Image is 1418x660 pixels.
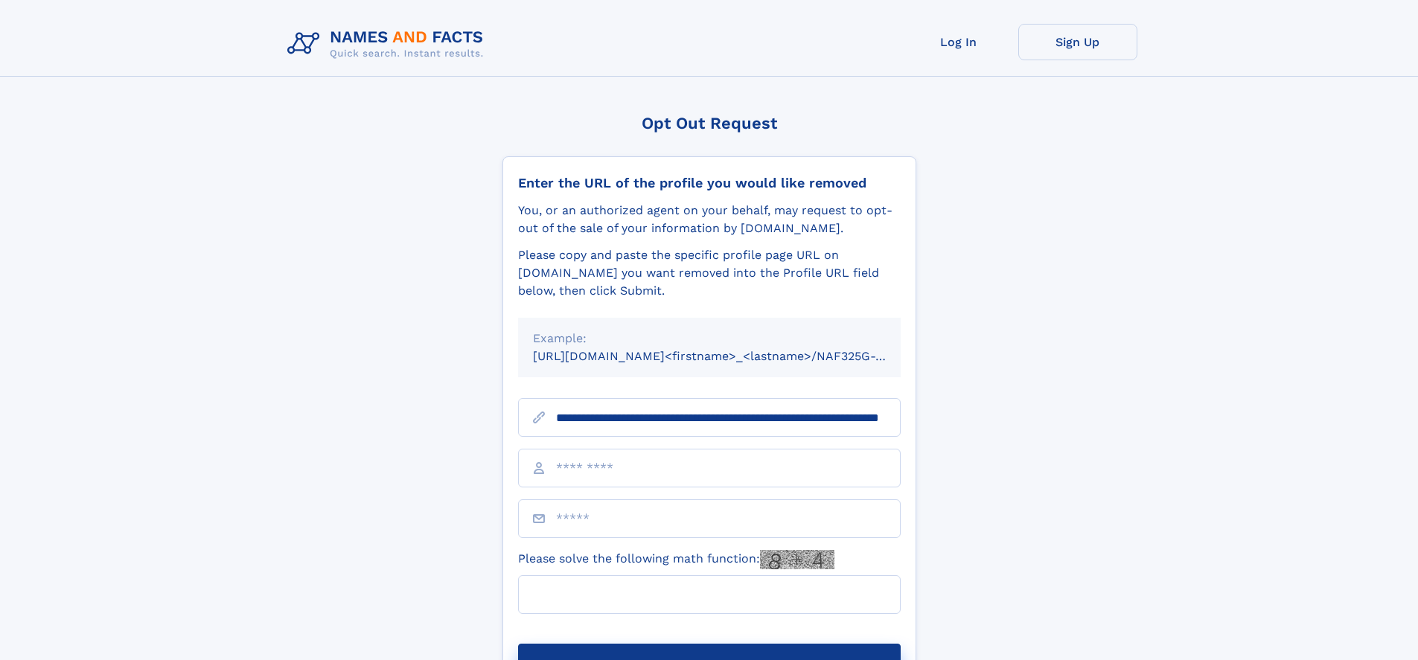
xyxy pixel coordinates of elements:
[518,246,901,300] div: Please copy and paste the specific profile page URL on [DOMAIN_NAME] you want removed into the Pr...
[281,24,496,64] img: Logo Names and Facts
[533,330,886,347] div: Example:
[518,550,834,569] label: Please solve the following math function:
[1018,24,1137,60] a: Sign Up
[533,349,929,363] small: [URL][DOMAIN_NAME]<firstname>_<lastname>/NAF325G-xxxxxxxx
[518,202,901,237] div: You, or an authorized agent on your behalf, may request to opt-out of the sale of your informatio...
[899,24,1018,60] a: Log In
[502,114,916,132] div: Opt Out Request
[518,175,901,191] div: Enter the URL of the profile you would like removed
